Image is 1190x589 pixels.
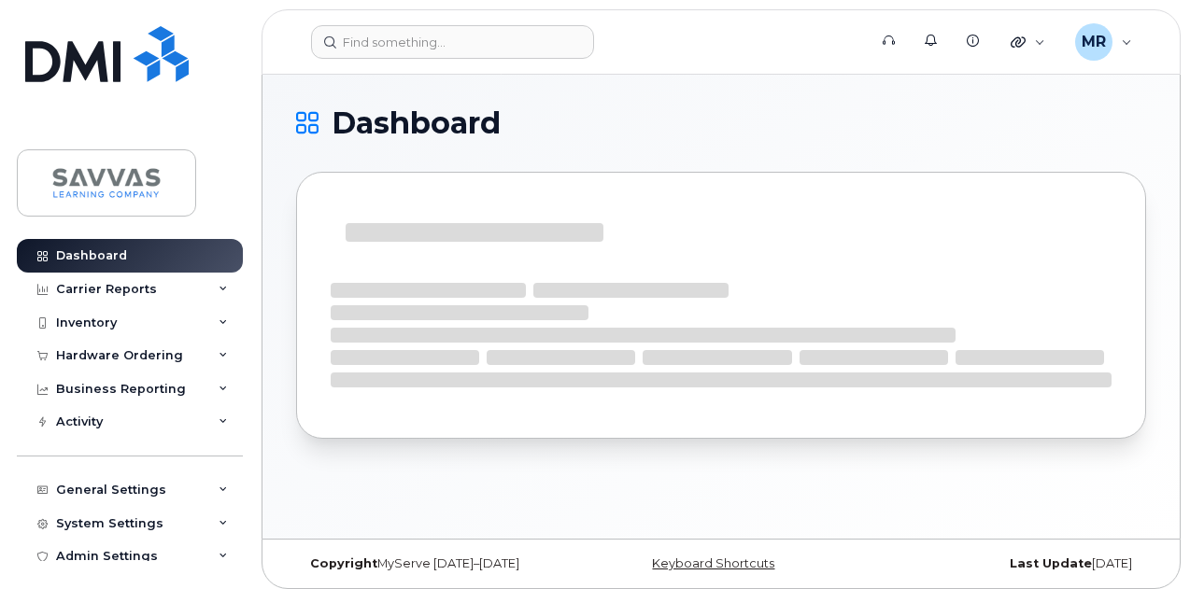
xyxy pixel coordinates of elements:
[863,556,1146,571] div: [DATE]
[1010,556,1092,570] strong: Last Update
[652,556,774,570] a: Keyboard Shortcuts
[310,556,377,570] strong: Copyright
[332,109,501,137] span: Dashboard
[296,556,579,571] div: MyServe [DATE]–[DATE]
